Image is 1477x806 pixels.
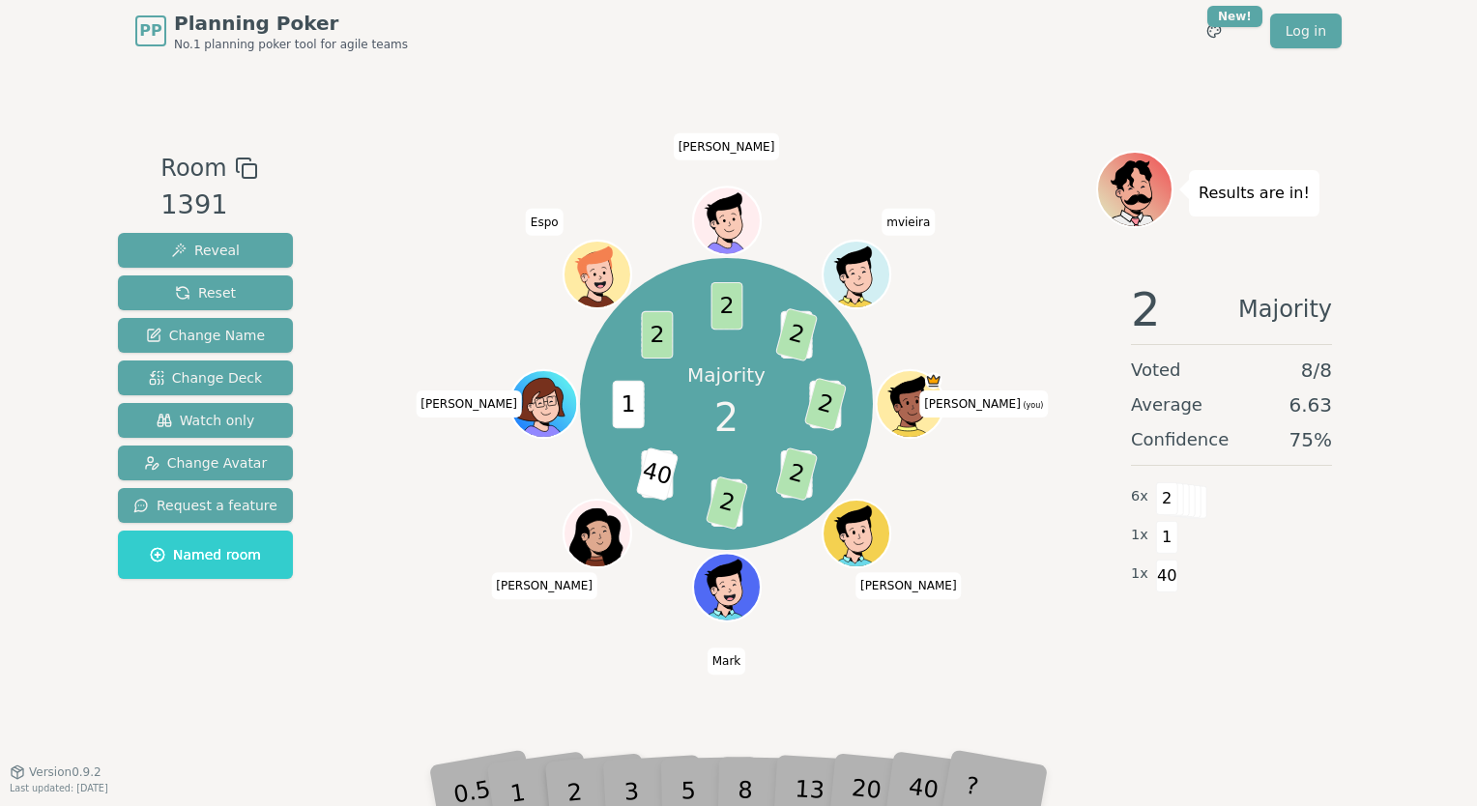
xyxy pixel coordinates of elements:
[1301,357,1332,384] span: 8 / 8
[1131,486,1148,507] span: 6 x
[416,390,522,417] span: Click to change your name
[708,648,746,676] span: Click to change your name
[774,307,818,361] span: 2
[1207,6,1262,27] div: New!
[175,283,236,302] span: Reset
[1270,14,1342,48] a: Log in
[526,209,564,236] span: Click to change your name
[118,488,293,523] button: Request a feature
[29,764,101,780] span: Version 0.9.2
[710,282,742,330] span: 2
[1131,563,1148,585] span: 1 x
[135,10,408,52] a: PPPlanning PokerNo.1 planning poker tool for agile teams
[1156,482,1178,515] span: 2
[150,545,261,564] span: Named room
[118,318,293,353] button: Change Name
[882,209,935,236] span: Click to change your name
[1156,521,1178,554] span: 1
[1131,357,1181,384] span: Voted
[491,573,597,600] span: Click to change your name
[1156,560,1178,592] span: 40
[1199,180,1310,207] p: Results are in!
[118,531,293,579] button: Named room
[687,361,766,389] p: Majority
[774,446,818,501] span: 2
[612,381,644,428] span: 1
[139,19,161,43] span: PP
[118,360,293,395] button: Change Deck
[803,377,847,431] span: 2
[1131,391,1202,418] span: Average
[705,475,748,530] span: 2
[635,446,679,501] span: 40
[1289,426,1332,453] span: 75 %
[144,453,268,473] span: Change Avatar
[878,372,941,436] button: Click to change your avatar
[160,151,226,186] span: Room
[171,241,240,260] span: Reveal
[1238,286,1332,332] span: Majority
[855,573,962,600] span: Click to change your name
[1131,426,1229,453] span: Confidence
[146,326,265,345] span: Change Name
[10,764,101,780] button: Version0.9.2
[174,10,408,37] span: Planning Poker
[674,133,780,160] span: Click to change your name
[149,368,262,388] span: Change Deck
[1131,286,1161,332] span: 2
[118,233,293,268] button: Reveal
[919,390,1048,417] span: Click to change your name
[133,496,277,515] span: Request a feature
[118,403,293,438] button: Watch only
[1289,391,1332,418] span: 6.63
[118,446,293,480] button: Change Avatar
[118,275,293,310] button: Reset
[160,186,257,225] div: 1391
[174,37,408,52] span: No.1 planning poker tool for agile teams
[641,310,673,358] span: 2
[714,389,738,446] span: 2
[157,411,255,430] span: Watch only
[924,372,941,389] span: Francisco is the host
[1131,525,1148,546] span: 1 x
[1021,401,1044,410] span: (you)
[1197,14,1231,48] button: New!
[10,783,108,793] span: Last updated: [DATE]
